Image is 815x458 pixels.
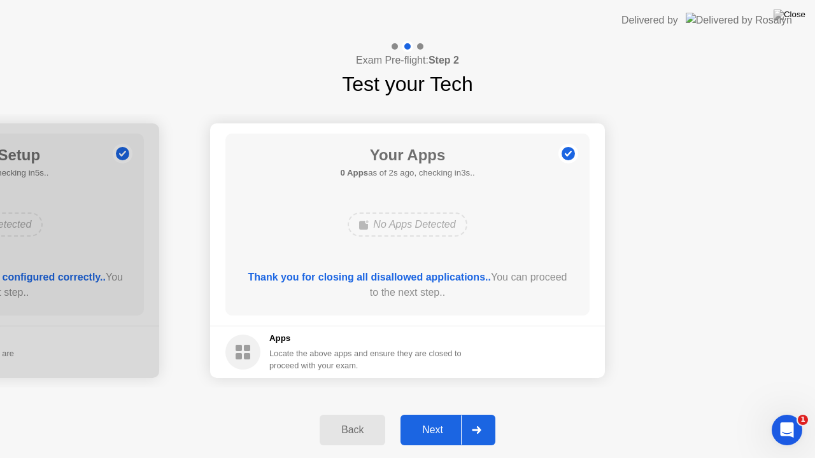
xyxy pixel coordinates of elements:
button: Next [400,415,495,445]
b: Thank you for closing all disallowed applications.. [248,272,491,282]
span: 1 [798,415,808,425]
div: No Apps Detected [348,212,467,237]
div: Locate the above apps and ensure they are closed to proceed with your exam. [269,347,462,371]
button: Back [320,415,385,445]
div: You can proceed to the next step.. [244,270,572,300]
div: Back [323,424,381,436]
h1: Test your Tech [342,69,473,99]
b: Step 2 [429,55,459,66]
img: Delivered by Rosalyn [686,13,792,27]
div: Next [404,424,461,436]
h4: Exam Pre-flight: [356,53,459,68]
h5: Apps [269,332,462,345]
img: Close [774,10,805,20]
b: 0 Apps [340,168,368,177]
iframe: Intercom live chat [772,415,802,445]
div: Delivered by [621,13,678,28]
h5: as of 2s ago, checking in3s.. [340,167,474,179]
h1: Your Apps [340,144,474,167]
